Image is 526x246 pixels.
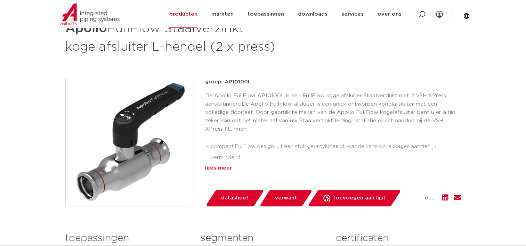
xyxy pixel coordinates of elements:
[65,22,107,35] strong: Apollo
[211,141,461,163] li: compact FullFlow design, uit één stuk geproduceerd, wat de kans op lekkages aanzienlijk verminderd
[425,194,437,202] span: deel:
[205,190,264,206] a: datasheet
[65,18,326,56] h1: FullFlow Staalverzinkt kogelafsluiter L-hendel (2 x press)
[259,190,313,206] a: verwant
[65,231,190,245] h3: toepassingen
[205,164,461,172] div: lees meer
[275,192,297,204] span: verwant
[336,231,461,245] h3: certificaten
[221,192,249,204] span: datasheet
[201,231,325,245] h3: segmenten
[66,78,194,206] img: Product Image for Apollo FullFlow Staalverzinkt kogelafsluiter L-hendel (2 x press)
[205,78,461,86] p: groep: AP10100L
[333,192,386,204] span: toevoegen aan lijst
[205,92,461,133] p: De Apollo FullFlow AP10100L is een FullFlow kogelafsluiter Staalverzinkt met 2 VSH XPress aanslui...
